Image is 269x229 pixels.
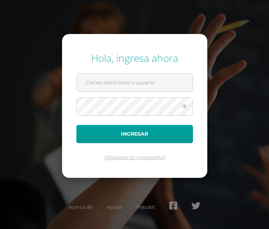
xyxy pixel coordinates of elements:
[76,125,193,143] button: Ingresar
[69,204,93,210] a: Acerca de
[107,204,122,210] a: Ayuda
[76,51,193,65] div: Hola, ingresa ahora
[77,74,193,91] input: Correo electrónico o usuario
[136,204,155,210] a: Presskit
[104,154,165,161] a: ¿Olvidaste tu contraseña?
